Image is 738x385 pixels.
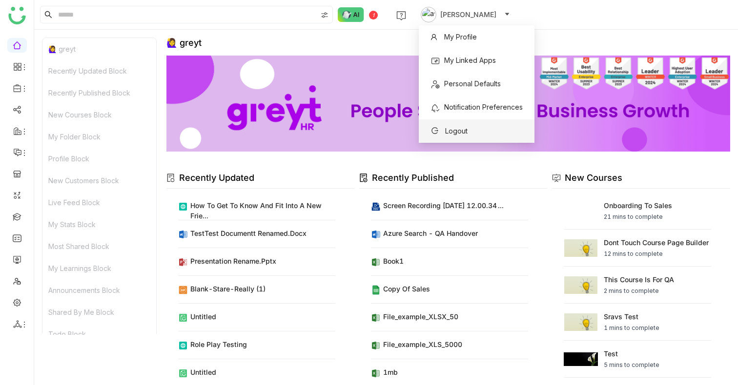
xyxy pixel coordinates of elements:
span: Notification Preferences [444,103,523,111]
img: personal_defaults.svg [430,79,440,89]
div: blank-stare-really (1) [190,284,266,294]
div: file_example_XLS_5000 [383,339,462,349]
img: notification_preferences.svg [430,103,440,113]
div: Live Feed Block [42,192,156,213]
div: How to Get to Know and Fit Into a New Frie... [190,200,335,221]
img: ask-buddy-normal.svg [338,7,364,22]
div: My Folder Block [42,126,156,148]
img: help.svg [396,11,406,20]
span: [PERSON_NAME] [440,9,496,20]
div: test [604,348,659,359]
img: avatar [421,7,436,22]
div: Profile Block [42,148,156,170]
div: Announcements Block [42,279,156,301]
div: sravs test [604,311,659,322]
div: 🙋‍♀️ greyt [42,38,156,60]
div: 1mb [383,367,398,377]
div: Copy of sales [383,284,430,294]
div: Untitled [190,367,216,377]
button: [PERSON_NAME] [419,7,512,22]
div: TestTest Documentt renamed.docx [190,228,307,238]
div: New Courses Block [42,104,156,126]
div: Presentation rename.pptx [190,256,276,266]
div: 5 mins to complete [604,361,659,369]
div: 1 mins to complete [604,324,659,332]
span: Logout [445,127,468,135]
img: logo [8,7,26,24]
div: Dont touch course page builder [604,237,709,248]
img: 68ca8a786afc163911e2cfd3 [166,56,730,152]
div: My Learnings Block [42,257,156,279]
div: Screen Recording [DATE] 12.00.34 ... [383,200,504,211]
div: New Courses [565,171,622,185]
div: This course is for QA [604,274,674,285]
div: 1 [369,11,378,19]
span: Personal Defaults [444,79,501,88]
div: Recently Updated [179,171,254,185]
div: Onboarding to Sales [604,200,672,211]
div: Most Shared Block [42,235,156,257]
div: Recently Updated Block [42,60,156,82]
div: 🙋‍♀️ greyt [166,38,202,48]
span: My Linked Apps [444,56,496,64]
div: Book1 [383,256,404,266]
img: my_linked_apps.svg [430,56,440,66]
div: New Customers Block [42,170,156,192]
div: file_example_XLSX_50 [383,311,458,322]
div: Azure Search - QA Handover [383,228,478,238]
span: My Profile [444,33,477,41]
div: role play testing [190,339,247,349]
div: 21 mins to complete [604,212,672,221]
div: 2 mins to complete [604,287,674,295]
div: 12 mins to complete [604,250,709,258]
div: Recently Published [372,171,454,185]
div: Recently Published Block [42,82,156,104]
div: Shared By Me Block [42,301,156,323]
div: My Stats Block [42,213,156,235]
div: Todo Block [42,323,156,345]
img: search-type.svg [321,11,328,19]
div: Untitled [190,311,216,322]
